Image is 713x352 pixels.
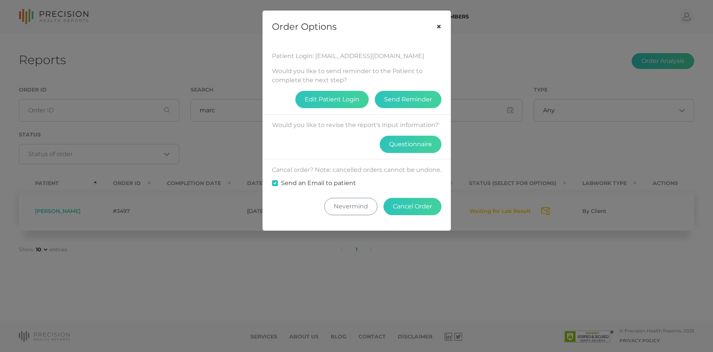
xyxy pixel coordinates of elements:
h5: Order Options [272,20,337,34]
div: Patient Login: [EMAIL_ADDRESS][DOMAIN_NAME] [272,52,441,61]
label: Send an Email to patient [281,179,356,188]
button: Edit Patient Login [295,91,369,108]
button: Send Reminder [375,91,441,108]
button: Close [427,11,450,43]
button: Cancel Order [383,198,441,215]
div: Would you like to send reminder to the Patient to complete the next step? Would you like to revis... [263,43,450,230]
button: Nevermind [324,198,377,215]
button: Questionnaire [380,136,441,153]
